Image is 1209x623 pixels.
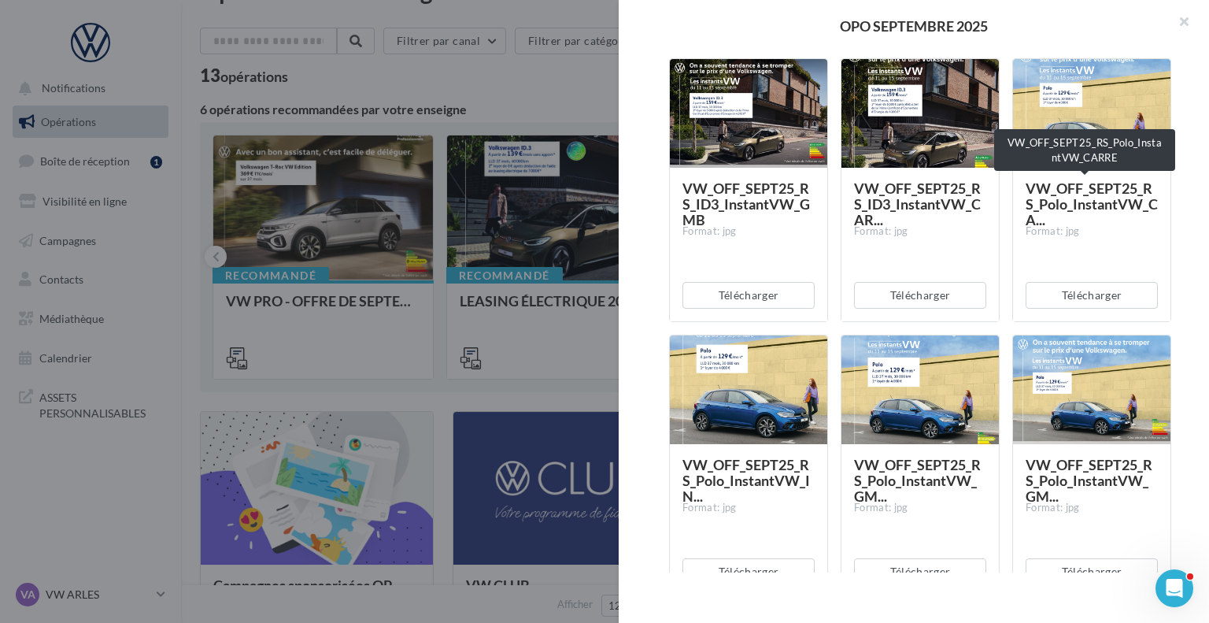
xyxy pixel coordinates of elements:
[854,180,981,228] span: VW_OFF_SEPT25_RS_ID3_InstantVW_CAR...
[994,129,1175,171] div: VW_OFF_SEPT25_RS_Polo_InstantVW_CARRE
[1026,180,1158,228] span: VW_OFF_SEPT25_RS_Polo_InstantVW_CA...
[682,224,815,239] div: Format: jpg
[1026,224,1158,239] div: Format: jpg
[1155,569,1193,607] iframe: Intercom live chat
[644,19,1184,33] div: OPO SEPTEMBRE 2025
[682,456,810,505] span: VW_OFF_SEPT25_RS_Polo_InstantVW_IN...
[1026,282,1158,309] button: Télécharger
[682,558,815,585] button: Télécharger
[1026,456,1152,505] span: VW_OFF_SEPT25_RS_Polo_InstantVW_GM...
[854,282,986,309] button: Télécharger
[1026,558,1158,585] button: Télécharger
[854,501,986,515] div: Format: jpg
[682,501,815,515] div: Format: jpg
[854,224,986,239] div: Format: jpg
[854,456,981,505] span: VW_OFF_SEPT25_RS_Polo_InstantVW_GM...
[1026,501,1158,515] div: Format: jpg
[682,180,810,228] span: VW_OFF_SEPT25_RS_ID3_InstantVW_GMB
[682,282,815,309] button: Télécharger
[854,558,986,585] button: Télécharger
